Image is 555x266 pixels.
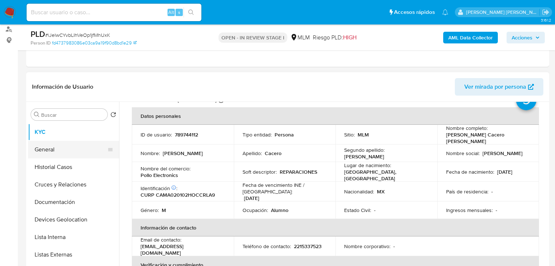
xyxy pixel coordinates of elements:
[464,78,526,96] span: Ver mirada por persona
[313,34,357,42] span: Riesgo PLD:
[243,131,272,138] p: Tipo entidad :
[28,193,119,211] button: Documentación
[343,33,357,42] span: HIGH
[446,169,494,175] p: Fecha de nacimiento :
[141,172,178,178] p: Pollo Electronics
[110,112,116,120] button: Volver al orden por defecto
[141,207,159,213] p: Género :
[31,40,51,46] b: Person ID
[141,192,215,198] p: CURP CAMA020102HOCCRLA9
[141,243,222,256] p: [EMAIL_ADDRESS][DOMAIN_NAME]
[344,153,384,160] p: [PERSON_NAME]
[280,169,317,175] p: REPARACIONES
[175,131,198,138] p: 789744112
[141,131,172,138] p: ID de usuario :
[344,243,390,250] p: Nombre corporativo :
[290,34,310,42] div: MLM
[507,32,545,43] button: Acciones
[446,150,480,157] p: Nombre social :
[162,207,166,213] p: M
[28,158,119,176] button: Historial Casos
[28,141,113,158] button: General
[294,243,322,250] p: 2215337523
[32,83,93,90] h1: Información de Usuario
[275,131,294,138] p: Persona
[141,185,177,192] p: Identificación :
[141,165,190,172] p: Nombre del comercio :
[512,32,532,43] span: Acciones
[496,207,497,213] p: -
[265,150,282,157] p: Cacero
[243,150,262,157] p: Apellido :
[243,182,327,195] p: Fecha de vencimiento INE / [GEOGRAPHIC_DATA] :
[132,107,539,125] th: Datos personales
[446,131,528,144] p: [PERSON_NAME] Cacero [PERSON_NAME]
[358,131,369,138] p: MLM
[344,169,426,182] p: [GEOGRAPHIC_DATA], [GEOGRAPHIC_DATA]
[244,195,259,201] p: [DATE]
[28,123,119,141] button: KYC
[219,32,287,43] p: OPEN - IN REVIEW STAGE I
[443,32,498,43] button: AML Data Collector
[243,169,277,175] p: Soft descriptor :
[542,8,550,16] a: Salir
[34,112,40,117] button: Buscar
[446,188,488,195] p: País de residencia :
[491,188,493,195] p: -
[483,150,523,157] p: [PERSON_NAME]
[168,9,174,16] span: Alt
[374,207,375,213] p: -
[446,125,488,131] p: Nombre completo :
[52,40,137,46] a: fd4737983086e03ca9a19f90d8bd1e29
[28,228,119,246] button: Lista Interna
[344,147,385,153] p: Segundo apellido :
[132,96,216,103] p: Actualizado hace 16 [PERSON_NAME]
[497,169,512,175] p: [DATE]
[27,8,201,17] input: Buscar usuario o caso...
[28,176,119,193] button: Cruces y Relaciones
[394,8,435,16] span: Accesos rápidos
[344,188,374,195] p: Nacionalidad :
[243,243,291,250] p: Teléfono de contacto :
[132,219,539,236] th: Información de contacto
[31,28,45,40] b: PLD
[141,150,160,157] p: Nombre :
[466,9,540,16] p: michelleangelica.rodriguez@mercadolibre.com.mx
[442,9,448,15] a: Notificaciones
[45,31,110,39] span: # iJelwCYvbLIhVeOp1jfMhUxK
[344,162,391,169] p: Lugar de nacimiento :
[455,78,543,96] button: Ver mirada por persona
[141,236,181,243] p: Email de contacto :
[243,207,268,213] p: Ocupación :
[377,188,385,195] p: MX
[271,207,288,213] p: Alumno
[448,32,493,43] b: AML Data Collector
[184,7,198,18] button: search-icon
[446,207,493,213] p: Ingresos mensuales :
[541,17,551,23] span: 3.161.2
[28,211,119,228] button: Devices Geolocation
[28,246,119,263] button: Listas Externas
[393,243,395,250] p: -
[163,150,203,157] p: [PERSON_NAME]
[344,131,355,138] p: Sitio :
[344,207,371,213] p: Estado Civil :
[41,112,105,118] input: Buscar
[178,9,180,16] span: s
